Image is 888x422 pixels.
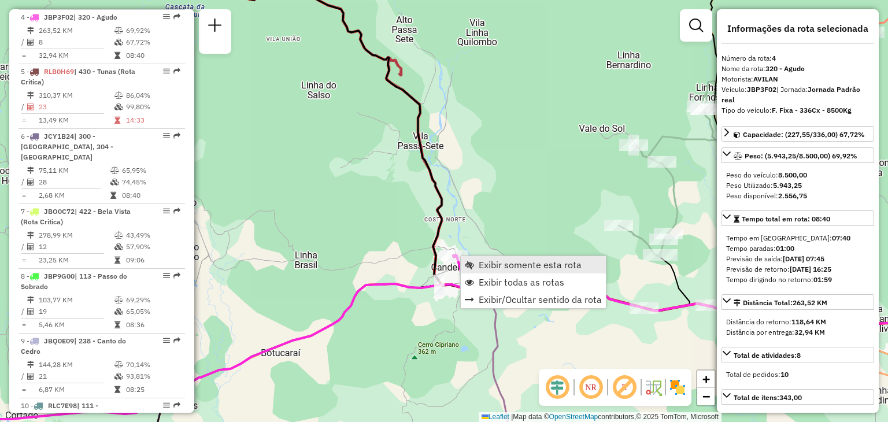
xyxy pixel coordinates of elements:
[125,36,180,48] td: 67,72%
[21,207,131,226] span: | 422 - Bela Vista (Rota Critica)
[114,257,120,264] i: Tempo total em rota
[721,147,874,163] a: Peso: (5.943,25/8.500,00) 69,92%
[743,130,865,139] span: Capacidade: (227,55/336,00) 67,72%
[747,85,776,94] strong: JBP3F02
[21,254,27,266] td: =
[21,336,126,356] span: 9 -
[173,272,180,279] em: Rota exportada
[38,176,110,188] td: 28
[163,208,170,214] em: Opções
[44,67,74,76] span: RLB0H69
[114,27,123,34] i: % de utilização do peso
[125,229,180,241] td: 43,49%
[163,402,170,409] em: Opções
[114,243,123,250] i: % de utilização da cubagem
[173,402,180,409] em: Rota exportada
[21,67,135,86] span: 5 -
[73,13,117,21] span: | 320 - Agudo
[21,176,27,188] td: /
[721,210,874,226] a: Tempo total em rota: 08:40
[21,371,27,382] td: /
[38,190,110,201] td: 2,68 KM
[797,351,801,360] strong: 8
[726,317,869,327] div: Distância do retorno:
[114,308,123,315] i: % de utilização da cubagem
[163,132,170,139] em: Opções
[27,103,34,110] i: Total de Atividades
[721,347,874,362] a: Total de atividades:8
[38,371,114,382] td: 21
[38,114,114,126] td: 13,49 KM
[27,361,34,368] i: Distância Total
[44,13,73,21] span: JBP3F02
[27,297,34,303] i: Distância Total
[38,50,114,61] td: 32,94 KM
[38,359,114,371] td: 144,28 KM
[27,167,34,174] i: Distância Total
[121,165,180,176] td: 65,95%
[163,272,170,279] em: Opções
[721,126,874,142] a: Capacidade: (227,55/336,00) 67,72%
[125,371,180,382] td: 93,81%
[726,412,869,422] div: Total de itens entrega:
[461,291,606,308] li: Exibir/Ocultar sentido da rota
[21,207,131,226] span: 7 -
[21,132,113,161] span: 6 -
[110,179,119,186] i: % de utilização da cubagem
[114,117,120,124] i: Tempo total em rota
[721,85,860,104] span: | Jornada:
[813,275,832,284] strong: 01:59
[27,179,34,186] i: Total de Atividades
[44,207,75,216] span: JBO0C72
[125,319,180,331] td: 08:36
[783,254,824,263] strong: [DATE] 07:45
[38,101,114,113] td: 23
[114,386,120,393] i: Tempo total em rota
[776,244,794,253] strong: 01:00
[461,273,606,291] li: Exibir todas as rotas
[697,388,715,405] a: Zoom out
[721,312,874,342] div: Distância Total:263,52 KM
[27,373,34,380] i: Total de Atividades
[21,384,27,395] td: =
[114,52,120,59] i: Tempo total em rota
[726,233,869,243] div: Tempo em [GEOGRAPHIC_DATA]:
[773,181,802,190] strong: 5.943,25
[38,36,114,48] td: 8
[721,105,874,116] div: Tipo do veículo:
[125,241,180,253] td: 57,90%
[778,171,807,179] strong: 8.500,00
[27,92,34,99] i: Distância Total
[697,371,715,388] a: Zoom in
[121,176,180,188] td: 74,45%
[742,214,830,223] span: Tempo total em rota: 08:40
[21,101,27,113] td: /
[125,101,180,113] td: 99,80%
[721,294,874,310] a: Distância Total:263,52 KM
[38,241,114,253] td: 12
[726,264,869,275] div: Previsão de retorno:
[702,372,710,386] span: +
[114,39,123,46] i: % de utilização da cubagem
[726,243,869,254] div: Tempo paradas:
[21,13,117,21] span: 4 -
[610,373,638,401] span: Exibir rótulo
[734,298,827,308] div: Distância Total:
[479,295,602,304] span: Exibir/Ocultar sentido da rota
[125,114,180,126] td: 14:33
[780,370,789,379] strong: 10
[479,277,564,287] span: Exibir todas as rotas
[38,384,114,395] td: 6,87 KM
[173,337,180,344] em: Rota exportada
[726,191,869,201] div: Peso disponível:
[114,232,123,239] i: % de utilização do peso
[21,241,27,253] td: /
[173,132,180,139] em: Rota exportada
[479,412,721,422] div: Map data © contributors,© 2025 TomTom, Microsoft
[21,306,27,317] td: /
[21,67,135,86] span: | 430 - Tunas (Rota Critica)
[125,294,180,306] td: 69,29%
[27,243,34,250] i: Total de Atividades
[721,365,874,384] div: Total de atividades:8
[125,50,180,61] td: 08:40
